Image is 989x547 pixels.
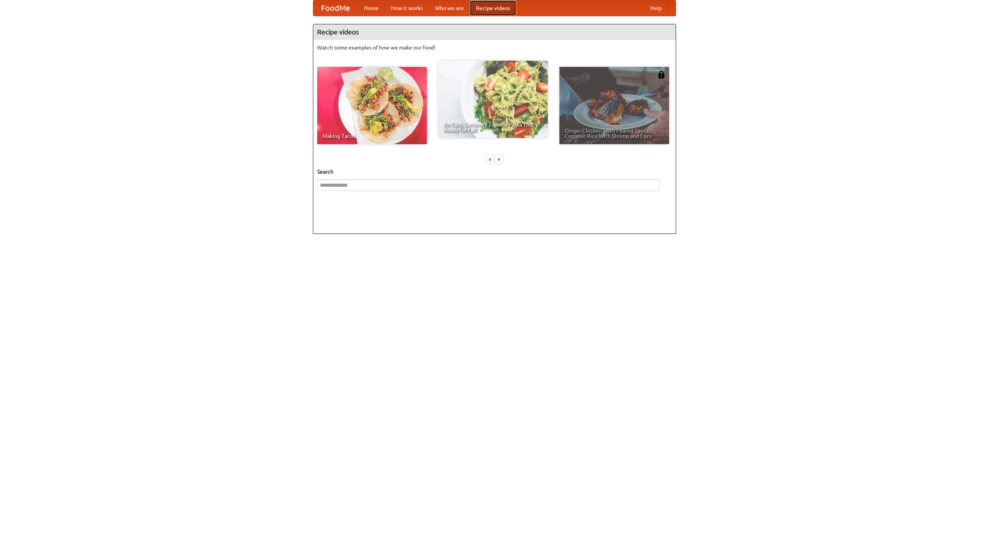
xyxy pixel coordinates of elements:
a: Help [644,0,668,16]
a: FoodMe [313,0,358,16]
span: Making Tacos [323,133,421,139]
a: Who we are [429,0,470,16]
a: How it works [385,0,429,16]
h5: Search [317,168,672,176]
div: « [486,154,493,164]
a: Making Tacos [317,67,427,144]
a: Recipe videos [470,0,516,16]
div: » [496,154,503,164]
p: Watch some examples of how we make our food! [317,44,672,51]
h4: Recipe videos [313,24,676,40]
img: 483408.png [658,71,665,78]
a: Home [358,0,385,16]
a: An Easy, Summery Tomato Pasta That's Ready for Fall [438,61,548,138]
span: An Easy, Summery Tomato Pasta That's Ready for Fall [444,122,542,133]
